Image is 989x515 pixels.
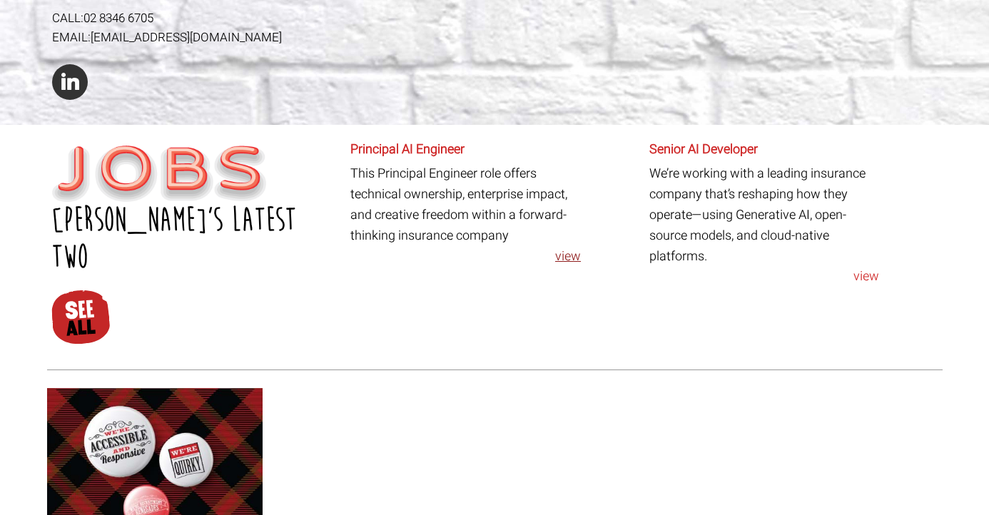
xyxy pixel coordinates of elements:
[649,143,880,288] article: We’re working with a leading insurance company that’s reshaping how they operate—using Generative...
[52,28,490,47] div: EMAIL:
[350,143,581,267] article: This Principal Engineer role offers technical ownership, enterprise impact, and creative freedom ...
[649,143,880,157] h6: Senior AI Developer
[83,9,153,27] a: 02 8346 6705
[91,29,282,46] a: [EMAIL_ADDRESS][DOMAIN_NAME]
[649,267,880,287] a: view
[350,247,581,267] a: view
[52,202,340,276] h2: [PERSON_NAME]’s latest two
[50,289,111,346] img: See All Jobs
[52,9,490,28] div: CALL:
[350,143,581,157] h6: Principal AI Engineer
[52,146,266,203] img: Jobs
